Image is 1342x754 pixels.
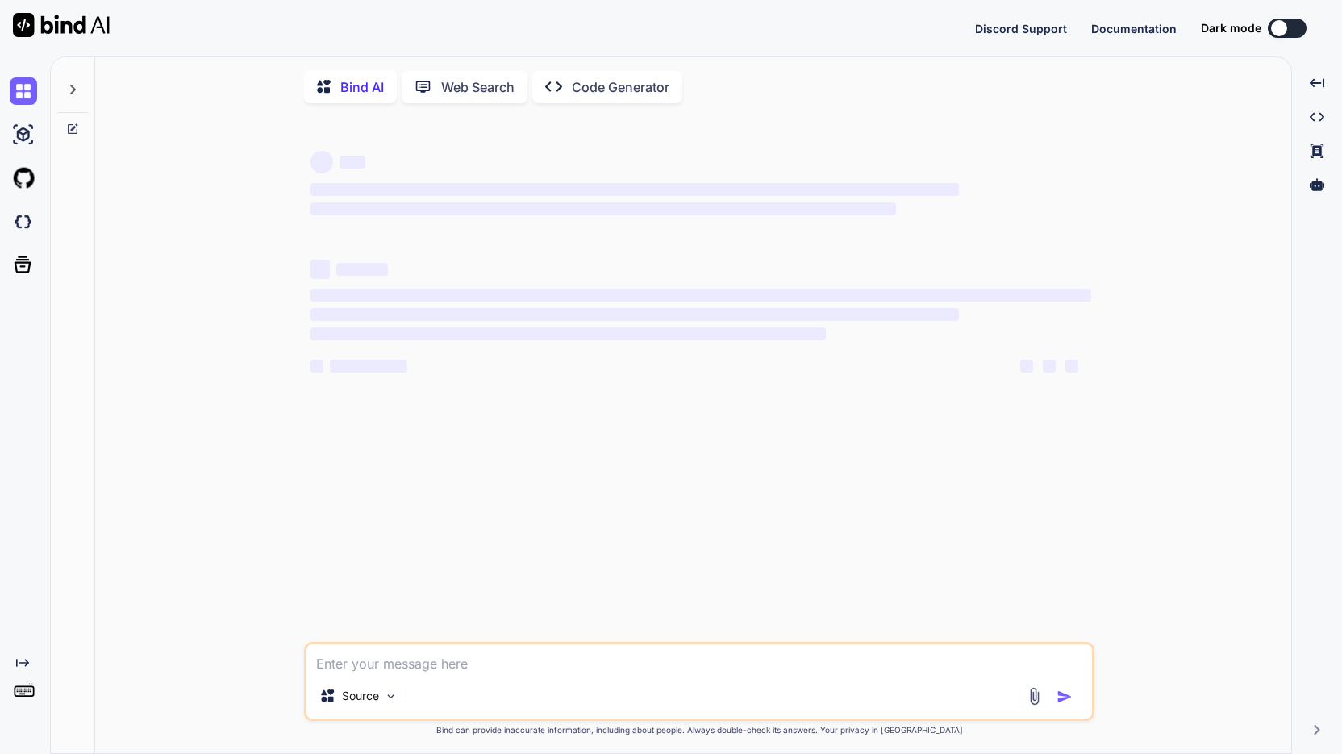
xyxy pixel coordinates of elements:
[310,260,330,279] span: ‌
[310,327,826,340] span: ‌
[10,165,37,192] img: githubLight
[13,13,110,37] img: Bind AI
[975,20,1067,37] button: Discord Support
[1091,22,1177,35] span: Documentation
[304,724,1094,736] p: Bind can provide inaccurate information, including about people. Always double-check its answers....
[340,156,365,169] span: ‌
[330,360,407,373] span: ‌
[1025,687,1044,706] img: attachment
[336,263,388,276] span: ‌
[572,77,669,97] p: Code Generator
[975,22,1067,35] span: Discord Support
[10,121,37,148] img: ai-studio
[1043,360,1056,373] span: ‌
[310,360,323,373] span: ‌
[310,202,896,215] span: ‌
[1057,689,1073,705] img: icon
[10,208,37,235] img: darkCloudIdeIcon
[1091,20,1177,37] button: Documentation
[342,688,379,704] p: Source
[340,77,384,97] p: Bind AI
[310,183,958,196] span: ‌
[10,77,37,105] img: chat
[1020,360,1033,373] span: ‌
[384,689,398,703] img: Pick Models
[441,77,515,97] p: Web Search
[1065,360,1078,373] span: ‌
[310,151,333,173] span: ‌
[1201,20,1261,36] span: Dark mode
[310,308,958,321] span: ‌
[310,289,1091,302] span: ‌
